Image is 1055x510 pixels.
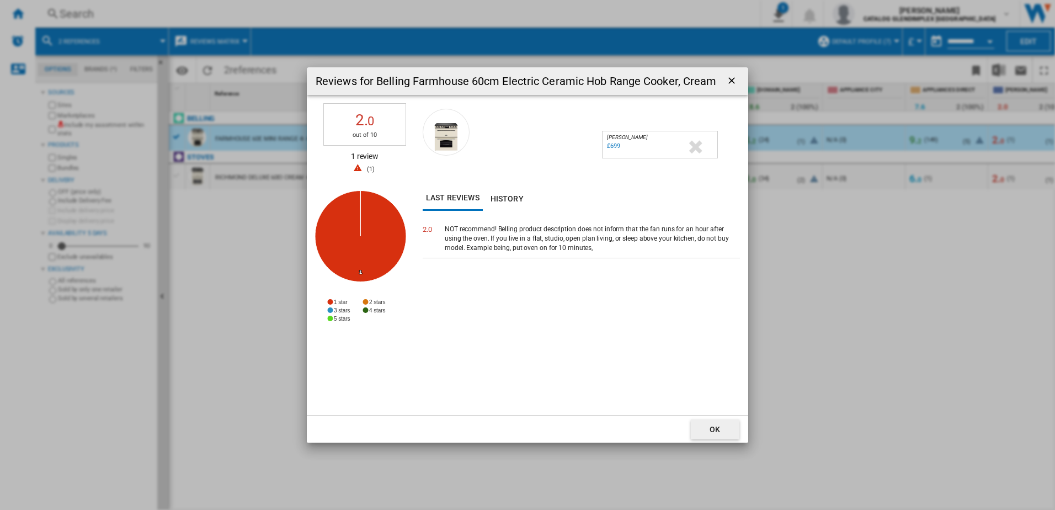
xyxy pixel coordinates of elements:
span: ( ) [367,166,375,173]
h3: Reviews for Belling Farmhouse 60cm Electric Ceramic Hob Range Cooker, Cream [316,73,717,89]
md-dialog: Reviews for ... [307,67,748,443]
tspan: 2 stars [369,299,385,305]
div: 1 bad review (below or equal to 4/10) [323,163,406,174]
tspan: 1 star [334,299,348,305]
img: 112397868 [423,109,470,156]
tspan: 5 stars [334,316,350,322]
tspan: 1 [359,269,362,275]
span: 2. [355,111,375,129]
tspan: 4 stars [369,307,385,314]
span: 0 [428,225,432,233]
span: 2. [423,225,432,233]
button: OK [691,419,739,439]
div: NOT recommend! Belling product description does not inform that the fan runs for an hour after us... [445,225,740,252]
ng-md-icon: getI18NText('BUTTONS.CLOSE_DIALOG') [726,75,739,88]
button: History [483,186,531,211]
div: Last updated : Friday, 5 September 2025 12:09 [607,142,620,150]
span: 1 [369,166,372,173]
tspan: 3 stars [334,307,350,314]
button: getI18NText('BUTTONS.CLOSE_DIALOG') [722,70,744,92]
button: Last reviews [423,186,483,211]
div: 1 review [323,151,406,168]
div: out of 10 [324,131,406,139]
span: 0 [367,114,374,128]
span: [PERSON_NAME] [607,134,648,140]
